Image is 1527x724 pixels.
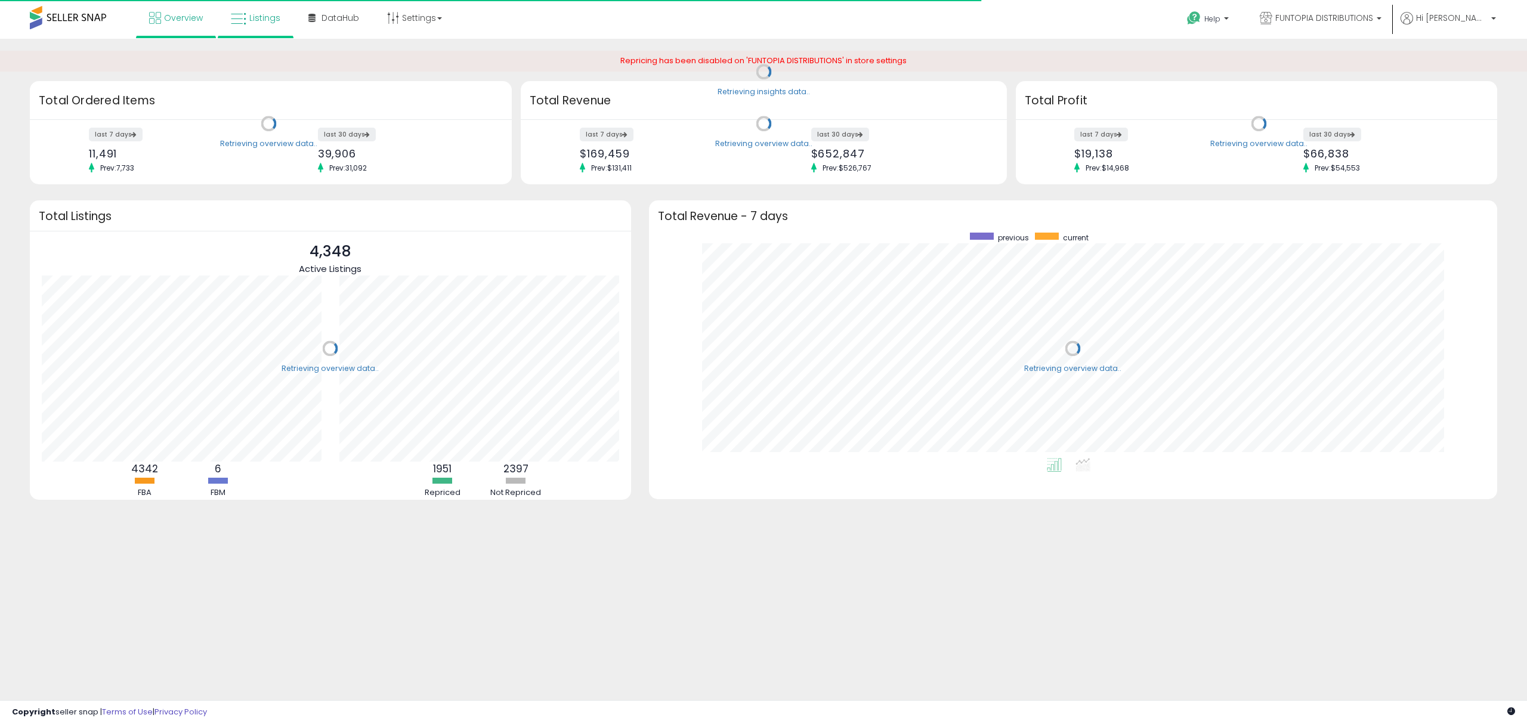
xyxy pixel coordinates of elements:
[220,138,317,149] div: Retrieving overview data..
[1416,12,1488,24] span: Hi [PERSON_NAME]
[282,363,379,374] div: Retrieving overview data..
[322,12,359,24] span: DataHub
[620,55,907,66] span: Repricing has been disabled on 'FUNTOPIA DISTRIBUTIONS' in store settings
[1024,363,1121,374] div: Retrieving overview data..
[715,138,812,149] div: Retrieving overview data..
[1186,11,1201,26] i: Get Help
[1275,12,1373,24] span: FUNTOPIA DISTRIBUTIONS
[1210,138,1307,149] div: Retrieving overview data..
[1401,12,1496,39] a: Hi [PERSON_NAME]
[1204,14,1220,24] span: Help
[164,12,203,24] span: Overview
[249,12,280,24] span: Listings
[1177,2,1241,39] a: Help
